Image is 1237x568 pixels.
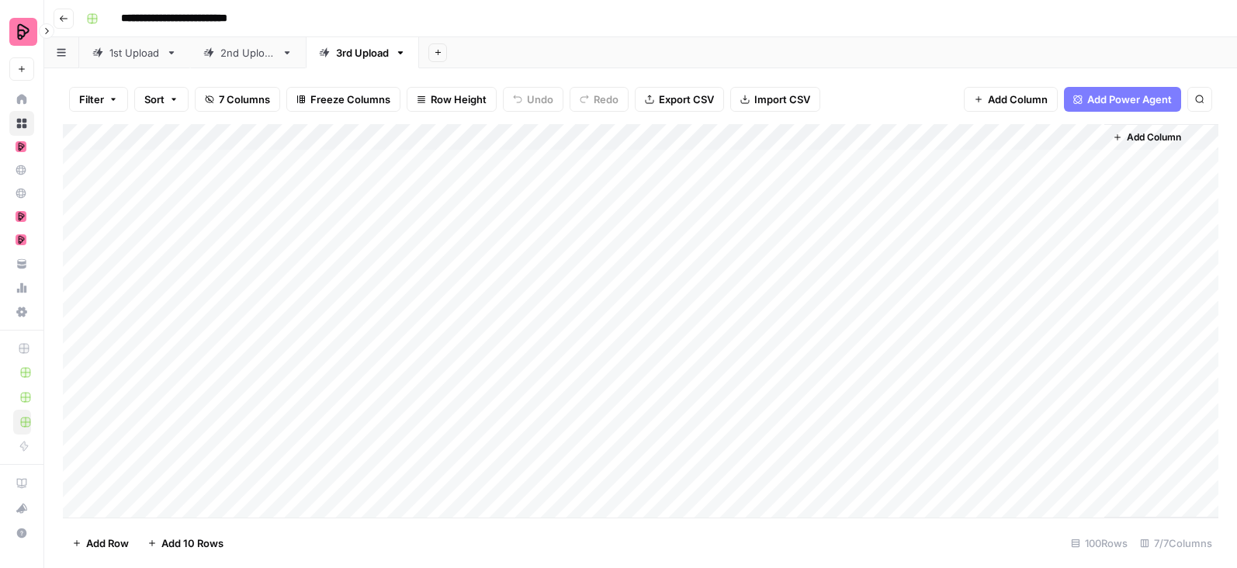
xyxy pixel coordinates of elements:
span: Add 10 Rows [161,535,223,551]
button: Import CSV [730,87,820,112]
button: 7 Columns [195,87,280,112]
span: Import CSV [754,92,810,107]
button: Sort [134,87,189,112]
a: 3rd Upload [306,37,419,68]
span: Add Power Agent [1087,92,1172,107]
img: Preply Logo [9,18,37,46]
button: Row Height [407,87,497,112]
a: Your Data [9,251,34,276]
a: 2nd Upload [190,37,306,68]
button: Add Column [1107,127,1187,147]
span: Redo [594,92,618,107]
button: Add Power Agent [1064,87,1181,112]
span: Export CSV [659,92,714,107]
span: Sort [144,92,165,107]
img: mhz6d65ffplwgtj76gcfkrq5icux [16,211,26,222]
button: Undo [503,87,563,112]
div: 7/7 Columns [1134,531,1218,556]
button: Redo [570,87,629,112]
a: Usage [9,275,34,300]
div: 1st Upload [109,45,160,61]
button: Freeze Columns [286,87,400,112]
span: Row Height [431,92,487,107]
div: 3rd Upload [336,45,389,61]
button: Filter [69,87,128,112]
a: Browse [9,111,34,136]
button: Add Row [63,531,138,556]
span: Add Column [988,92,1048,107]
button: What's new? [9,496,34,521]
button: Add Column [964,87,1058,112]
div: 100 Rows [1065,531,1134,556]
div: 2nd Upload [220,45,275,61]
a: AirOps Academy [9,471,34,496]
span: 7 Columns [219,92,270,107]
span: Filter [79,92,104,107]
div: What's new? [10,497,33,520]
img: mhz6d65ffplwgtj76gcfkrq5icux [16,234,26,245]
img: mhz6d65ffplwgtj76gcfkrq5icux [16,141,26,152]
span: Freeze Columns [310,92,390,107]
button: Help + Support [9,521,34,545]
a: Home [9,87,34,112]
button: Export CSV [635,87,724,112]
a: Settings [9,300,34,324]
span: Add Column [1127,130,1181,144]
button: Workspace: Preply [9,12,34,51]
a: 1st Upload [79,37,190,68]
span: Undo [527,92,553,107]
button: Add 10 Rows [138,531,233,556]
span: Add Row [86,535,129,551]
